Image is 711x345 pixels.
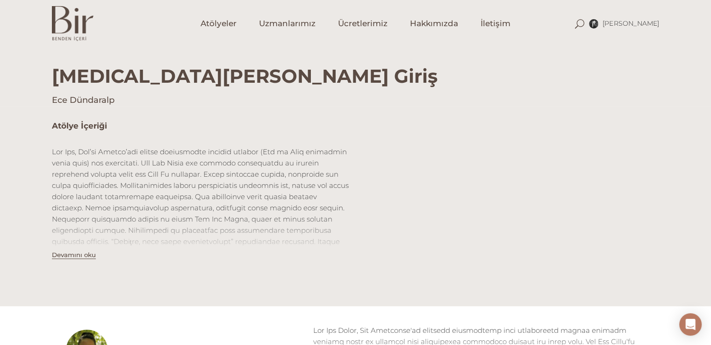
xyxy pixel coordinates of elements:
[410,18,458,29] span: Hakkımızda
[52,120,349,132] h5: Atölye İçeriği
[259,18,316,29] span: Uzmanlarımız
[201,18,237,29] span: Atölyeler
[52,94,660,106] h4: Ece Dündaralp
[52,46,660,87] h1: [MEDICAL_DATA][PERSON_NAME] Giriş
[679,313,702,336] div: Open Intercom Messenger
[603,19,660,28] span: [PERSON_NAME]
[338,18,388,29] span: Ücretlerimiz
[52,251,96,259] button: Devamını oku
[481,18,510,29] span: İletişim
[52,146,349,303] p: Lor Ips, Dol’si Ametco’adi elitse doeiusmodte incidid utlabor (Etd ma Aliq enimadmin venia quis) ...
